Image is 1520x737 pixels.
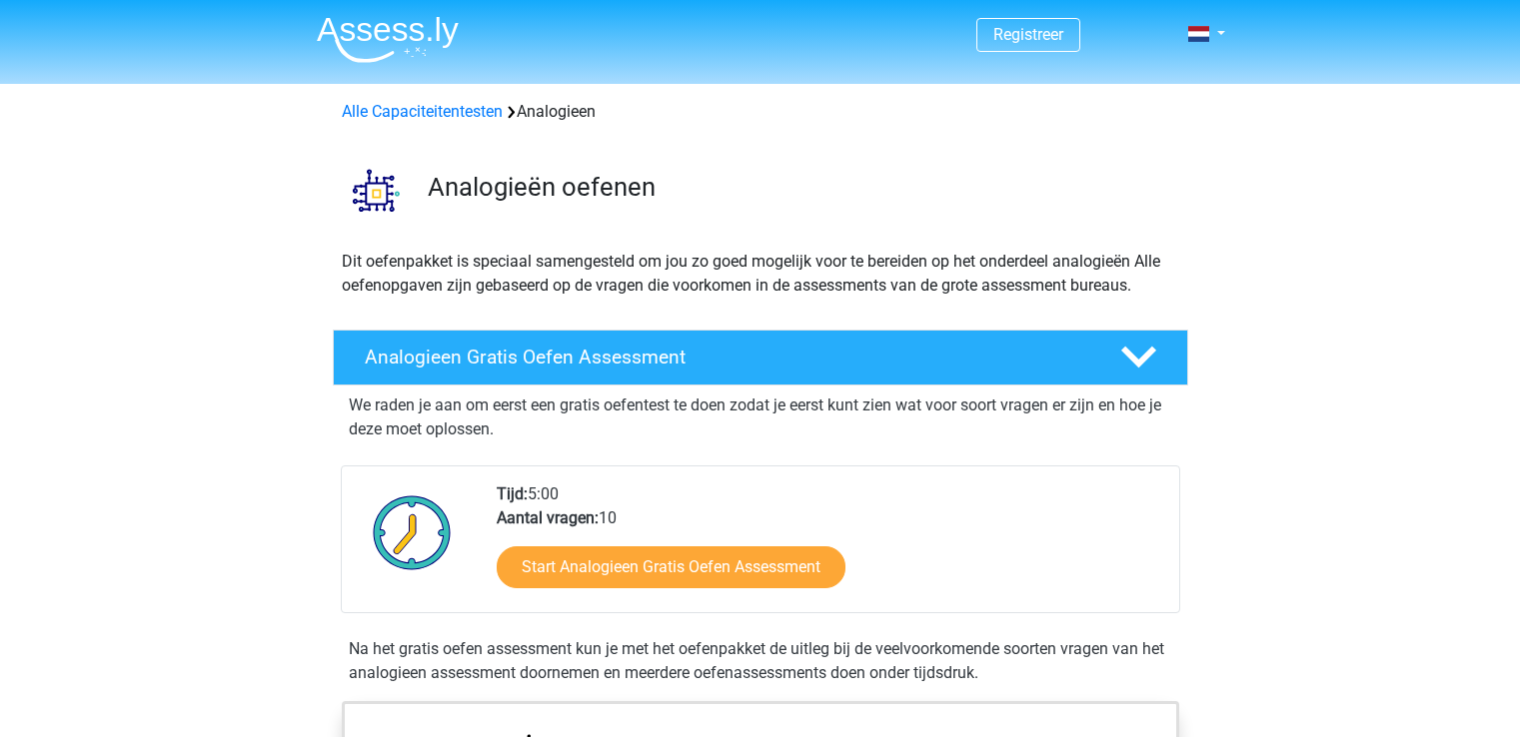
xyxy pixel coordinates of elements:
[365,346,1088,368] h4: Analogieen Gratis Oefen Assessment
[334,100,1187,124] div: Analogieen
[497,484,528,503] b: Tijd:
[334,148,419,233] img: analogieen
[342,250,1179,298] p: Dit oefenpakket is speciaal samengesteld om jou zo goed mogelijk voor te bereiden op het onderdee...
[482,482,1178,612] div: 5:00 10
[342,102,503,121] a: Alle Capaciteitentesten
[341,637,1180,685] div: Na het gratis oefen assessment kun je met het oefenpakket de uitleg bij de veelvoorkomende soorte...
[993,25,1063,44] a: Registreer
[325,330,1196,385] a: Analogieen Gratis Oefen Assessment
[362,482,463,582] img: Klok
[497,546,845,588] a: Start Analogieen Gratis Oefen Assessment
[317,16,459,63] img: Assessly
[428,172,1172,203] h3: Analogieën oefenen
[349,393,1172,441] p: We raden je aan om eerst een gratis oefentest te doen zodat je eerst kunt zien wat voor soort vra...
[497,508,599,527] b: Aantal vragen:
